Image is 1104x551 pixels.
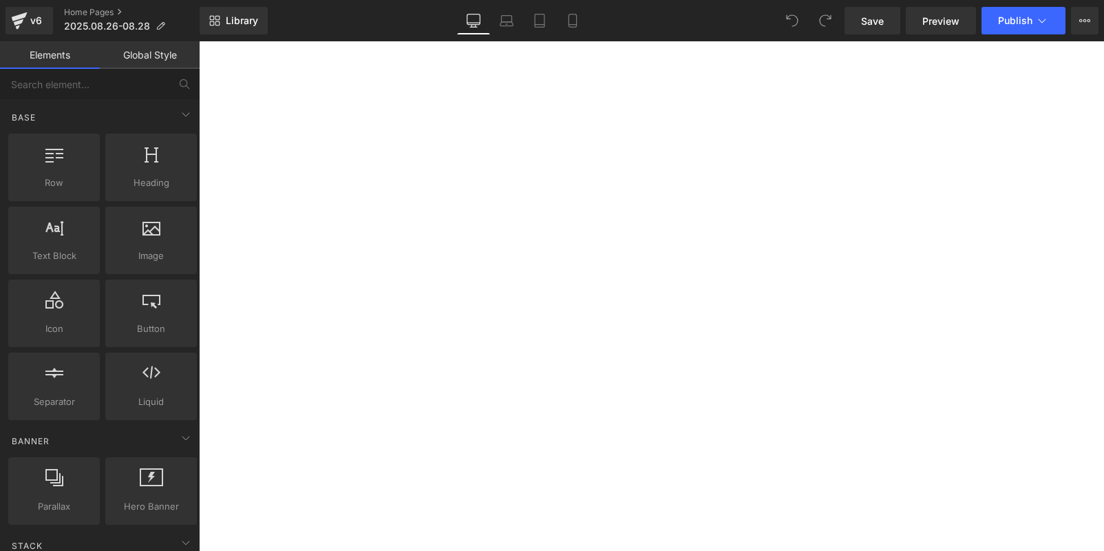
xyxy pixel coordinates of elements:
[861,14,884,28] span: Save
[556,7,589,34] a: Mobile
[109,499,193,514] span: Hero Banner
[778,7,806,34] button: Undo
[906,7,976,34] a: Preview
[10,111,37,124] span: Base
[12,322,96,336] span: Icon
[109,322,193,336] span: Button
[226,14,258,27] span: Library
[12,395,96,409] span: Separator
[523,7,556,34] a: Tablet
[109,176,193,190] span: Heading
[10,435,51,448] span: Banner
[200,7,268,34] a: New Library
[12,499,96,514] span: Parallax
[981,7,1065,34] button: Publish
[811,7,839,34] button: Redo
[109,249,193,263] span: Image
[1071,7,1098,34] button: More
[6,7,53,34] a: v6
[100,41,200,69] a: Global Style
[457,7,490,34] a: Desktop
[64,21,150,32] span: 2025.08.26-08.28
[998,15,1032,26] span: Publish
[64,7,200,18] a: Home Pages
[28,12,45,30] div: v6
[922,14,959,28] span: Preview
[12,249,96,263] span: Text Block
[12,176,96,190] span: Row
[490,7,523,34] a: Laptop
[109,395,193,409] span: Liquid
